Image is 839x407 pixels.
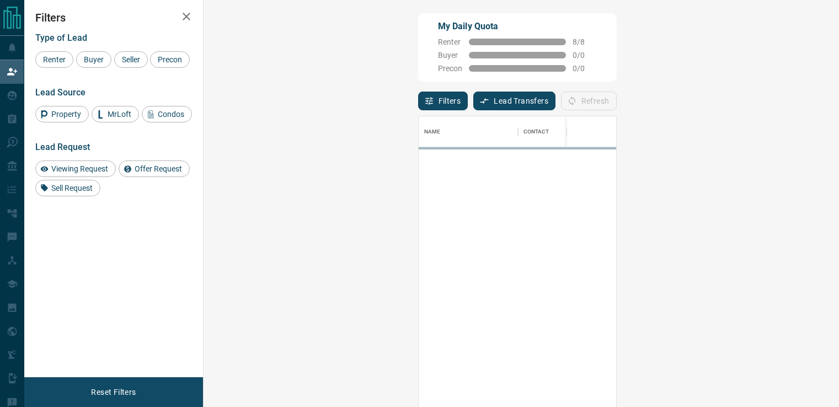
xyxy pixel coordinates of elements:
div: Condos [142,106,192,122]
h2: Filters [35,11,192,24]
span: MrLoft [104,110,135,119]
div: Sell Request [35,180,100,196]
div: Name [419,116,518,147]
div: MrLoft [92,106,139,122]
button: Lead Transfers [473,92,555,110]
span: Buyer [80,55,108,64]
span: Renter [39,55,70,64]
span: Buyer [438,51,462,60]
span: Sell Request [47,184,97,192]
div: Property [35,106,89,122]
div: Seller [114,51,148,68]
span: 8 / 8 [573,38,597,46]
div: Viewing Request [35,160,116,177]
span: 0 / 0 [573,51,597,60]
span: 0 / 0 [573,64,597,73]
div: Offer Request [119,160,190,177]
span: Lead Source [35,87,85,98]
span: Seller [118,55,144,64]
p: My Daily Quota [438,20,597,33]
div: Contact [518,116,606,147]
button: Filters [418,92,468,110]
div: Buyer [76,51,111,68]
button: Reset Filters [84,383,143,401]
div: Precon [150,51,190,68]
span: Viewing Request [47,164,112,173]
div: Renter [35,51,73,68]
span: Precon [154,55,186,64]
span: Renter [438,38,462,46]
div: Name [424,116,441,147]
span: Property [47,110,85,119]
span: Offer Request [131,164,186,173]
span: Type of Lead [35,33,87,43]
span: Lead Request [35,142,90,152]
span: Condos [154,110,188,119]
span: Precon [438,64,462,73]
div: Contact [523,116,549,147]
